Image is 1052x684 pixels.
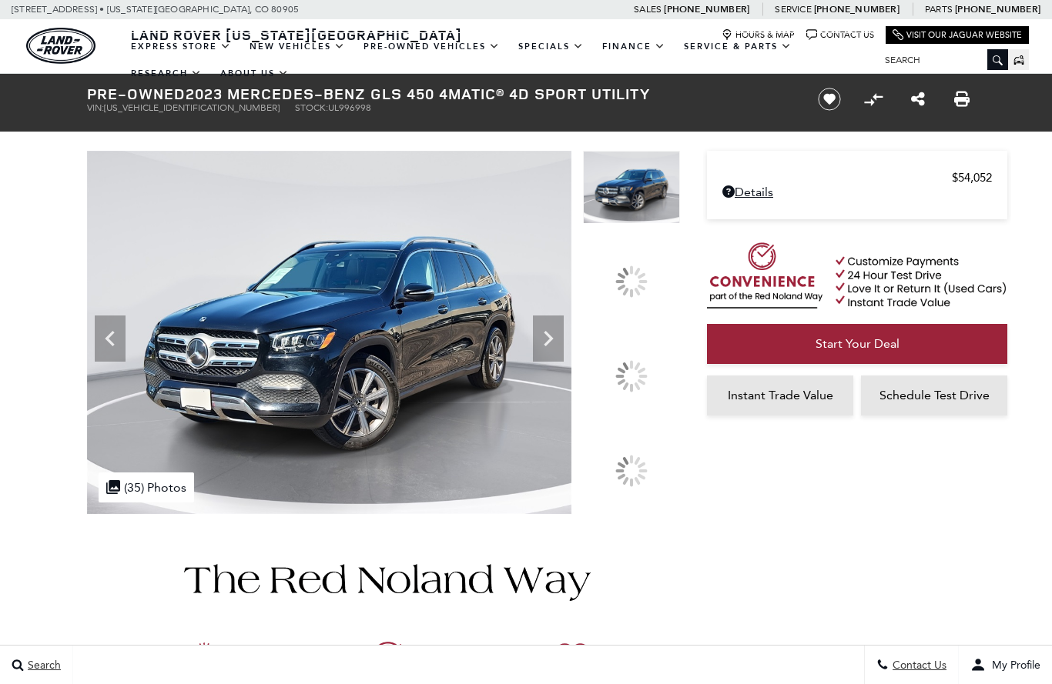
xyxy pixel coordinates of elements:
[87,151,571,514] img: Used 2023 Obsidian Black Metallic Mercedes-Benz GLS 450 image 1
[814,3,900,15] a: [PHONE_NUMBER]
[925,4,953,15] span: Parts
[728,388,833,402] span: Instant Trade Value
[911,90,925,108] a: Share this Pre-Owned 2023 Mercedes-Benz GLS 450 4MATIC® 4D Sport Utility
[12,4,299,15] a: [STREET_ADDRESS] • [US_STATE][GEOGRAPHIC_DATA], CO 80905
[722,29,795,41] a: Hours & Map
[812,87,846,112] button: Save vehicle
[122,25,471,44] a: Land Rover [US_STATE][GEOGRAPHIC_DATA]
[87,102,104,113] span: VIN:
[873,51,1008,69] input: Search
[26,28,95,64] img: Land Rover
[775,4,811,15] span: Service
[354,33,509,60] a: Pre-Owned Vehicles
[328,102,371,113] span: UL996998
[722,171,992,185] a: $54,052
[722,185,992,199] a: Details
[87,83,186,104] strong: Pre-Owned
[707,324,1007,364] a: Start Your Deal
[861,375,1007,415] a: Schedule Test Drive
[664,3,749,15] a: [PHONE_NUMBER]
[509,33,593,60] a: Specials
[675,33,801,60] a: Service & Parts
[26,28,95,64] a: land-rover
[99,472,194,502] div: (35) Photos
[952,171,992,185] span: $54,052
[954,90,970,108] a: Print this Pre-Owned 2023 Mercedes-Benz GLS 450 4MATIC® 4D Sport Utility
[879,388,990,402] span: Schedule Test Drive
[806,29,874,41] a: Contact Us
[634,4,662,15] span: Sales
[211,60,298,87] a: About Us
[893,29,1022,41] a: Visit Our Jaguar Website
[889,659,946,672] span: Contact Us
[295,102,328,113] span: Stock:
[240,33,354,60] a: New Vehicles
[122,33,240,60] a: EXPRESS STORE
[122,33,873,87] nav: Main Navigation
[862,88,885,111] button: Compare vehicle
[87,85,792,102] h1: 2023 Mercedes-Benz GLS 450 4MATIC® 4D Sport Utility
[583,151,680,224] img: Used 2023 Obsidian Black Metallic Mercedes-Benz GLS 450 image 1
[131,25,462,44] span: Land Rover [US_STATE][GEOGRAPHIC_DATA]
[707,375,853,415] a: Instant Trade Value
[593,33,675,60] a: Finance
[816,336,900,351] span: Start Your Deal
[24,659,61,672] span: Search
[959,646,1052,684] button: user-profile-menu
[955,3,1040,15] a: [PHONE_NUMBER]
[104,102,280,113] span: [US_VEHICLE_IDENTIFICATION_NUMBER]
[986,659,1040,672] span: My Profile
[122,60,211,87] a: Research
